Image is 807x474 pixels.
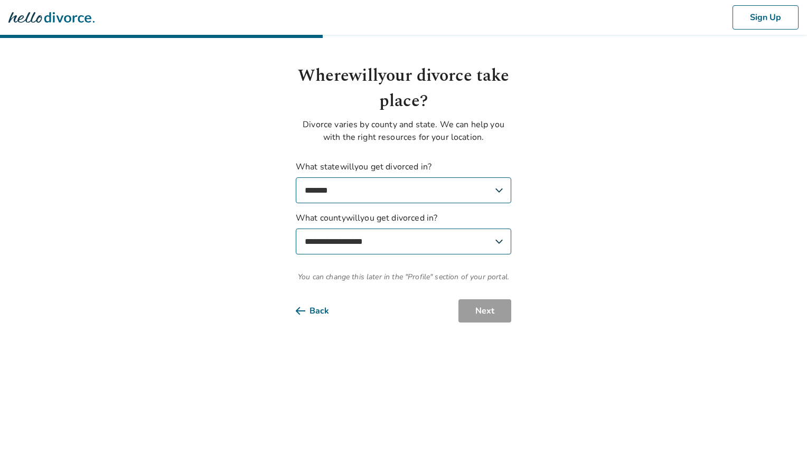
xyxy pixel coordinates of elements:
label: What county will you get divorced in? [296,212,511,254]
button: Back [296,299,346,323]
h1: Where will your divorce take place? [296,63,511,114]
label: What state will you get divorced in? [296,160,511,203]
button: Sign Up [733,5,799,30]
p: Divorce varies by county and state. We can help you with the right resources for your location. [296,118,511,144]
select: What countywillyou get divorced in? [296,229,511,254]
span: You can change this later in the "Profile" section of your portal. [296,271,511,282]
iframe: Chat Widget [754,423,807,474]
select: What statewillyou get divorced in? [296,177,511,203]
button: Next [458,299,511,323]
